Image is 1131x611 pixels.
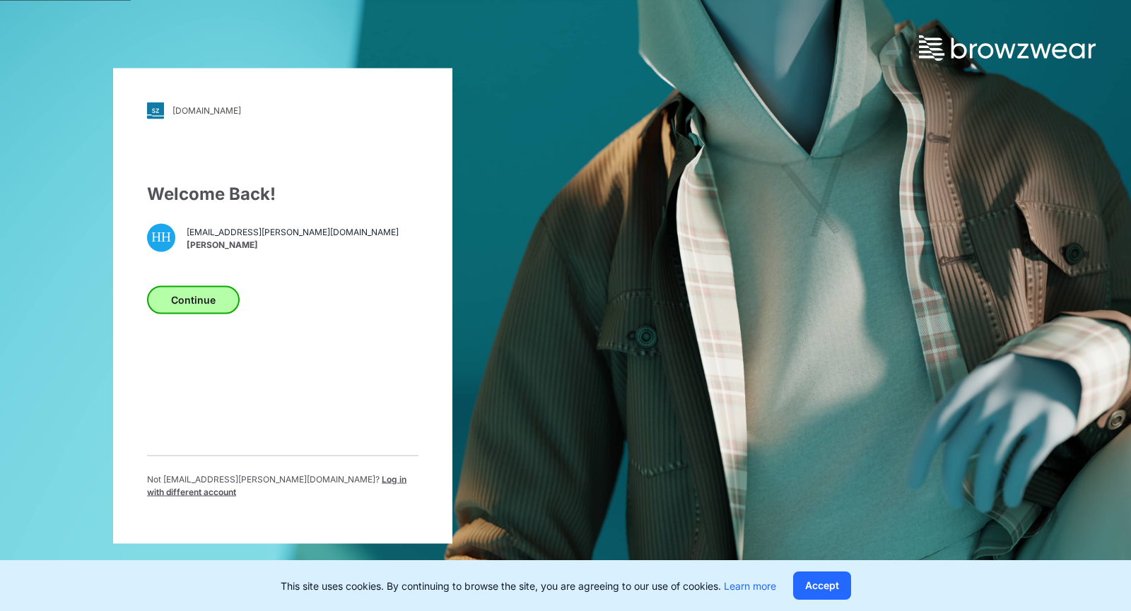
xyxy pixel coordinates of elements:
[187,239,399,251] span: [PERSON_NAME]
[793,571,851,600] button: Accept
[172,105,241,116] div: [DOMAIN_NAME]
[724,580,776,592] a: Learn more
[919,35,1096,61] img: browzwear-logo.73288ffb.svg
[147,285,240,314] button: Continue
[147,102,418,119] a: [DOMAIN_NAME]
[147,102,164,119] img: svg+xml;base64,PHN2ZyB3aWR0aD0iMjgiIGhlaWdodD0iMjgiIHZpZXdCb3g9IjAgMCAyOCAyOCIgZmlsbD0ibm9uZSIgeG...
[147,181,418,206] div: Welcome Back!
[147,473,418,498] p: Not [EMAIL_ADDRESS][PERSON_NAME][DOMAIN_NAME] ?
[281,579,776,593] p: This site uses cookies. By continuing to browse the site, you are agreeing to our use of cookies.
[187,226,399,239] span: [EMAIL_ADDRESS][PERSON_NAME][DOMAIN_NAME]
[147,223,175,251] div: HH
